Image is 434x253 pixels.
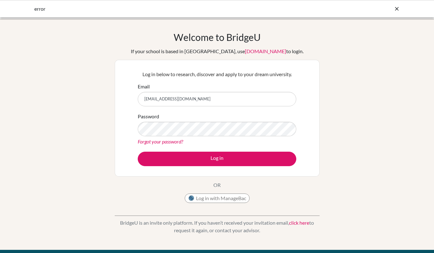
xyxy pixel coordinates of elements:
[213,181,221,189] p: OR
[185,194,250,203] button: Log in with ManageBac
[289,220,309,226] a: click here
[138,83,150,90] label: Email
[115,219,320,234] p: BridgeU is an invite only platform. If you haven’t received your invitation email, to request it ...
[138,138,183,144] a: Forgot your password?
[131,48,304,55] div: If your school is based in [GEOGRAPHIC_DATA], use to login.
[34,5,305,13] div: error
[174,31,261,43] h1: Welcome to BridgeU
[138,152,296,166] button: Log in
[138,70,296,78] p: Log in below to research, discover and apply to your dream university.
[245,48,286,54] a: [DOMAIN_NAME]
[138,113,159,120] label: Password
